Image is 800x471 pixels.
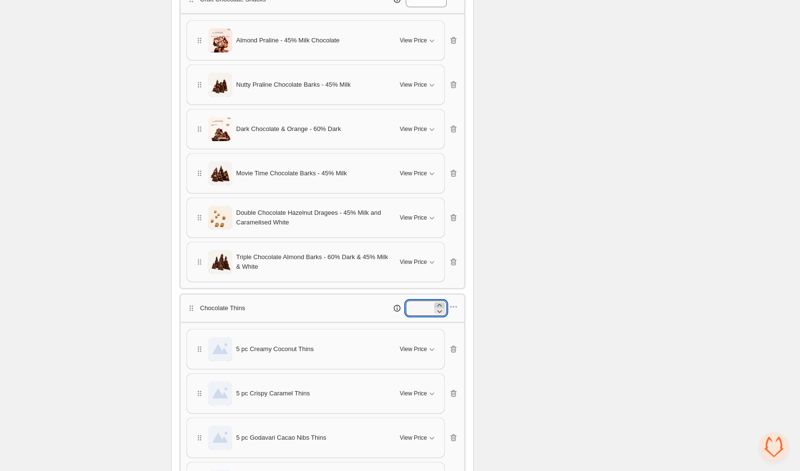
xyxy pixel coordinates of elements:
span: View Price [400,37,427,44]
span: View Price [400,125,427,133]
button: View Price [394,121,442,137]
img: Dark Chocolate & Orange - 60% Dark [208,114,232,144]
span: 5 pc Godavari Cacao Nibs Thins [236,433,326,443]
span: View Price [400,390,427,397]
img: 5 pc Crispy Caramel Thins [208,381,232,406]
img: 5 pc Creamy Coconut Thins [208,337,232,361]
img: Triple Chocolate Almond Barks - 60% Dark & 45% Milk & White [208,247,232,277]
span: View Price [400,258,427,266]
span: Double Chocolate Hazelnut Dragees - 45% Milk and Caramelised White [236,208,388,227]
span: View Price [400,434,427,442]
span: Movie Time Chocolate Barks - 45% Milk [236,169,347,178]
button: View Price [394,386,442,401]
img: Double Chocolate Hazelnut Dragees - 45% Milk and Caramelised White [208,203,232,233]
img: Almond Praline - 45% Milk Chocolate [208,26,232,56]
img: Nutty Praline Chocolate Barks - 45% Milk [208,70,232,100]
span: Almond Praline - 45% Milk Chocolate [236,36,340,45]
button: View Price [394,254,442,270]
span: View Price [400,81,427,89]
span: View Price [400,214,427,222]
button: View Price [394,210,442,225]
p: Chocolate Thins [200,303,245,313]
span: View Price [400,345,427,353]
img: 5 pc Godavari Cacao Nibs Thins [208,426,232,450]
span: View Price [400,170,427,177]
span: Triple Chocolate Almond Barks - 60% Dark & 45% Milk & White [236,252,388,272]
button: View Price [394,341,442,357]
span: Nutty Praline Chocolate Barks - 45% Milk [236,80,351,90]
img: Movie Time Chocolate Barks - 45% Milk [208,158,232,189]
button: View Price [394,166,442,181]
span: Dark Chocolate & Orange - 60% Dark [236,124,341,134]
span: 5 pc Creamy Coconut Thins [236,344,314,354]
span: 5 pc Crispy Caramel Thins [236,389,310,398]
button: View Price [394,77,442,92]
button: View Price [394,33,442,48]
div: Open chat [760,432,788,461]
button: View Price [394,430,442,445]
